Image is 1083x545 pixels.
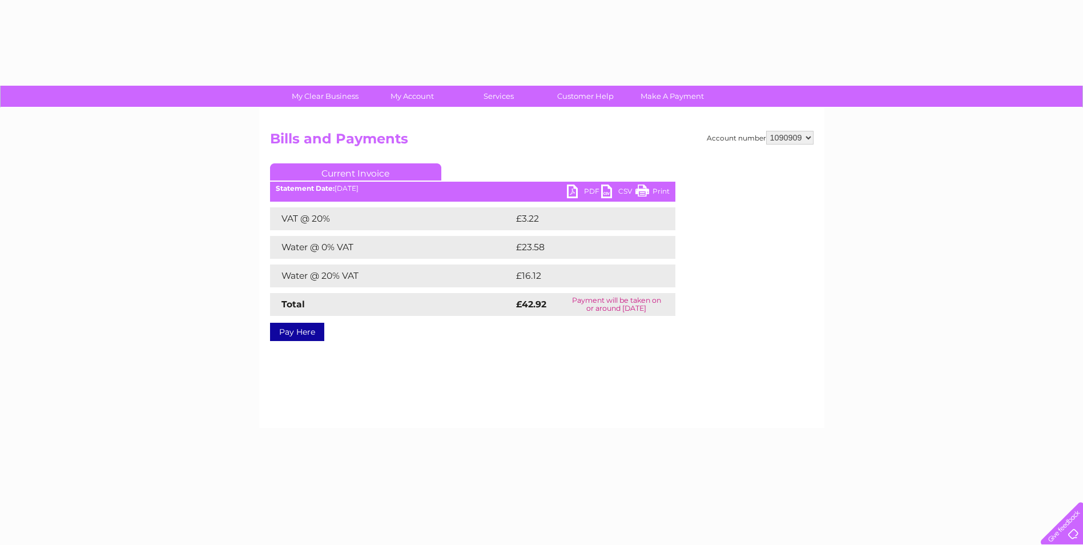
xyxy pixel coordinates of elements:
[365,86,459,107] a: My Account
[270,131,814,153] h2: Bills and Payments
[281,299,305,310] strong: Total
[270,265,513,287] td: Water @ 20% VAT
[567,185,601,201] a: PDF
[558,293,675,316] td: Payment will be taken on or around [DATE]
[276,184,335,193] b: Statement Date:
[270,163,441,181] a: Current Invoice
[513,207,649,230] td: £3.22
[707,131,814,145] div: Account number
[538,86,633,107] a: Customer Help
[278,86,372,107] a: My Clear Business
[625,86,719,107] a: Make A Payment
[452,86,546,107] a: Services
[513,236,652,259] td: £23.58
[270,323,324,341] a: Pay Here
[270,207,513,230] td: VAT @ 20%
[516,299,546,310] strong: £42.92
[601,185,635,201] a: CSV
[270,185,675,193] div: [DATE]
[270,236,513,259] td: Water @ 0% VAT
[513,265,650,287] td: £16.12
[635,185,670,201] a: Print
